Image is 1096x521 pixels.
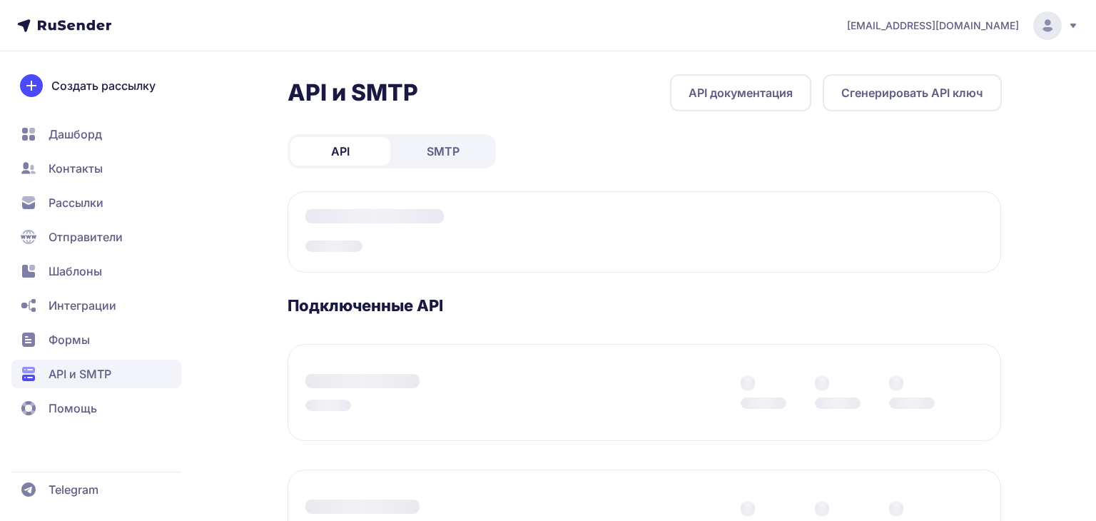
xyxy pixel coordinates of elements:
[427,143,460,160] span: SMTP
[288,295,1002,315] h3: Подключенные API
[11,475,181,504] a: Telegram
[331,143,350,160] span: API
[49,400,97,417] span: Помощь
[847,19,1019,33] span: [EMAIL_ADDRESS][DOMAIN_NAME]
[670,74,811,111] a: API документация
[49,331,90,348] span: Формы
[49,160,103,177] span: Контакты
[288,79,418,107] h2: API и SMTP
[823,74,1002,111] button: Сгенерировать API ключ
[49,126,102,143] span: Дашборд
[49,481,98,498] span: Telegram
[51,77,156,94] span: Создать рассылку
[49,228,123,246] span: Отправители
[49,365,111,383] span: API и SMTP
[49,263,102,280] span: Шаблоны
[290,137,390,166] a: API
[49,297,116,314] span: Интеграции
[393,137,493,166] a: SMTP
[49,194,103,211] span: Рассылки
